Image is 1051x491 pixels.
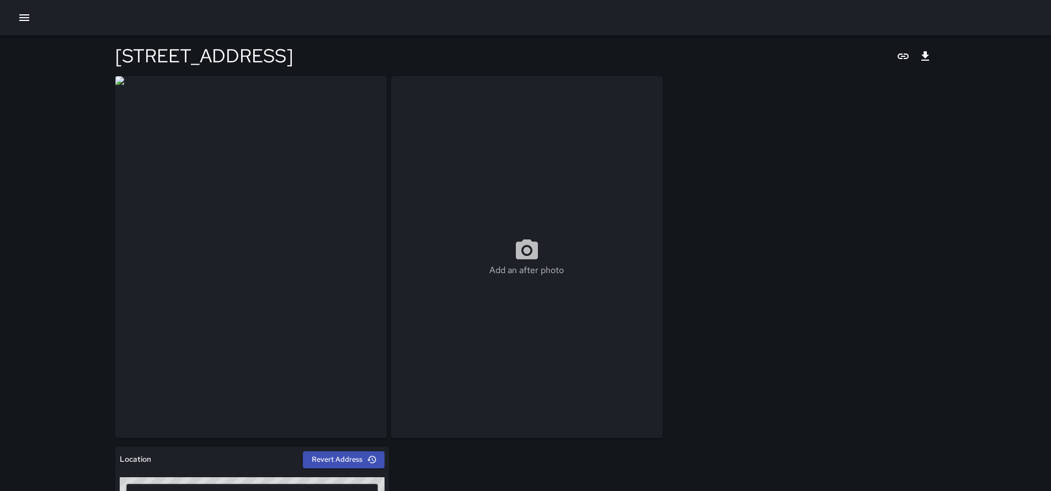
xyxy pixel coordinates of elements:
button: Revert Address [303,451,385,468]
h4: [STREET_ADDRESS] [115,44,293,67]
button: Copy link [892,45,914,67]
img: request_images%2F66cc9db0-9ecf-11f0-b3dc-5d7a5e1aac54 [115,76,387,438]
button: Export [914,45,936,67]
h6: Location [120,453,151,466]
p: Add an after photo [489,264,564,277]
